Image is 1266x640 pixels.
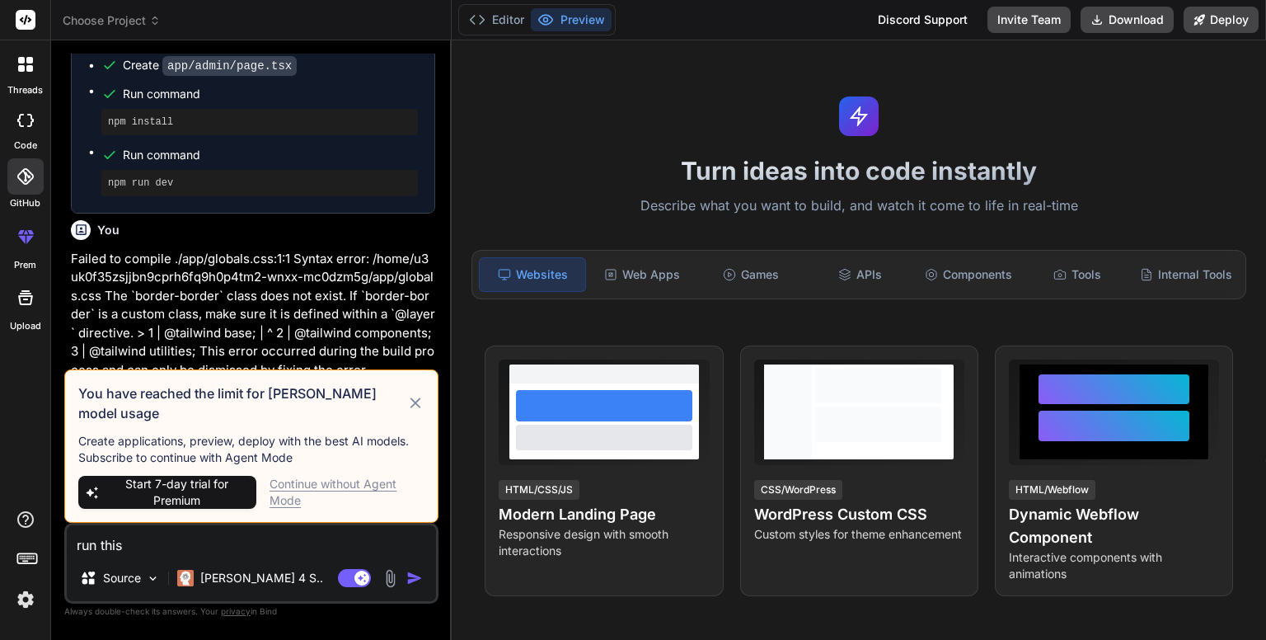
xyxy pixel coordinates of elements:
img: Pick Models [146,572,160,586]
pre: npm run dev [108,176,411,190]
p: Failed to compile ./app/globals.css:1:1 Syntax error: /home/u3uk0f35zsjjbn9cprh6fq9h0p4tm2-wnxx-m... [71,250,435,380]
p: Responsive design with smooth interactions [499,526,709,559]
span: privacy [221,606,251,616]
div: Internal Tools [1133,257,1239,292]
h3: You have reached the limit for [PERSON_NAME] model usage [78,384,406,423]
p: Interactive components with animations [1009,549,1219,582]
textarea: run this [67,525,436,555]
img: settings [12,586,40,614]
button: Deploy [1184,7,1259,33]
button: Preview [531,8,612,31]
div: Web Apps [589,257,695,292]
span: Run command [123,147,418,163]
div: HTML/CSS/JS [499,480,579,500]
label: code [14,139,37,153]
div: Games [698,257,804,292]
p: [PERSON_NAME] 4 S.. [200,570,323,586]
span: Start 7-day trial for Premium [104,476,250,509]
label: Upload [10,319,41,333]
h4: Modern Landing Page [499,503,709,526]
img: icon [406,570,423,586]
div: APIs [807,257,912,292]
h6: You [97,222,120,238]
p: Create applications, preview, deploy with the best AI models. Subscribe to continue with Agent Mode [78,433,424,466]
div: CSS/WordPress [754,480,842,500]
img: Claude 4 Sonnet [177,570,194,586]
div: Discord Support [868,7,978,33]
h4: WordPress Custom CSS [754,503,964,526]
div: Websites [479,257,586,292]
code: app/admin/page.tsx [162,56,297,76]
div: Components [916,257,1021,292]
p: Describe what you want to build, and watch it come to life in real-time [462,195,1256,217]
label: threads [7,83,43,97]
button: Download [1081,7,1174,33]
h1: Turn ideas into code instantly [462,156,1256,186]
span: Choose Project [63,12,161,29]
div: Create [123,57,297,74]
span: Run command [123,86,418,102]
div: Tools [1025,257,1130,292]
h4: Dynamic Webflow Component [1009,503,1219,549]
p: Custom styles for theme enhancement [754,526,964,543]
p: Always double-check its answers. Your in Bind [64,604,438,619]
label: GitHub [10,196,40,210]
div: HTML/Webflow [1009,480,1095,500]
button: Editor [462,8,531,31]
button: Invite Team [987,7,1071,33]
button: Start 7-day trial for Premium [78,476,256,509]
p: Source [103,570,141,586]
label: prem [14,258,36,272]
div: Continue without Agent Mode [270,476,424,509]
pre: npm install [108,115,411,129]
img: attachment [381,569,400,588]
